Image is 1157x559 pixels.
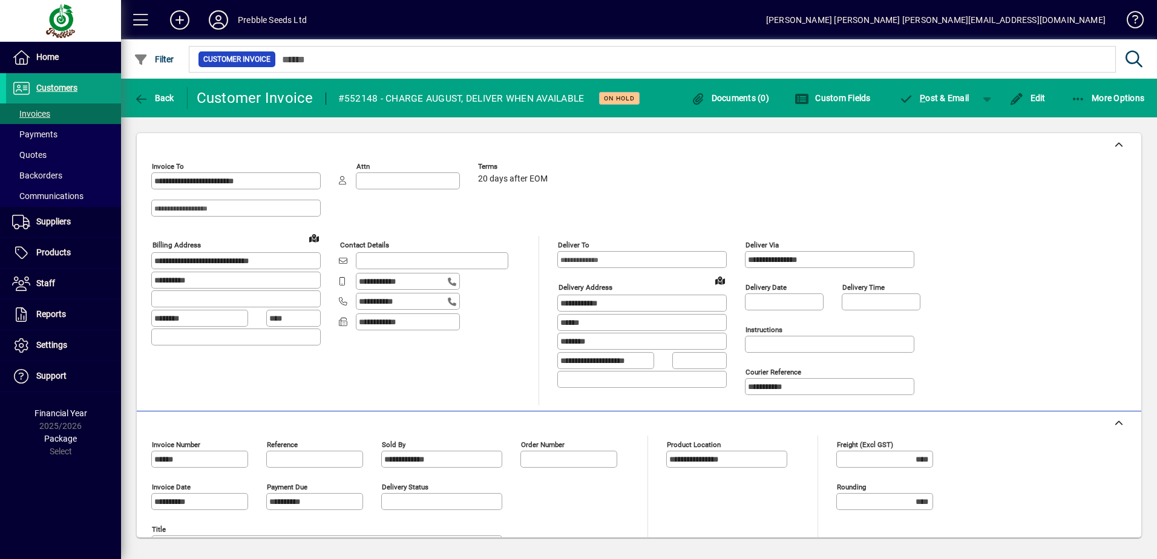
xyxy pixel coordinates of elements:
mat-label: Deliver via [746,241,779,249]
div: Customer Invoice [197,88,313,108]
span: Customer Invoice [203,53,270,65]
mat-label: Delivery time [842,283,885,292]
mat-label: Product location [667,440,721,449]
span: More Options [1071,93,1145,103]
mat-label: Payment due [267,483,307,491]
mat-label: Delivery status [382,483,428,491]
mat-label: Rounding [837,483,866,491]
a: Reports [6,299,121,330]
div: Prebble Seeds Ltd [238,10,307,30]
mat-label: Invoice number [152,440,200,449]
a: Invoices [6,103,121,124]
a: Knowledge Base [1118,2,1142,42]
span: Support [36,371,67,381]
span: Edit [1009,93,1046,103]
span: Quotes [12,150,47,160]
span: Settings [36,340,67,350]
mat-label: Title [152,525,166,534]
span: P [920,93,925,103]
mat-label: Reference [267,440,298,449]
a: View on map [710,270,730,290]
span: Products [36,247,71,257]
span: Staff [36,278,55,288]
mat-label: Freight (excl GST) [837,440,893,449]
span: Suppliers [36,217,71,226]
button: Profile [199,9,238,31]
a: Settings [6,330,121,361]
button: Edit [1006,87,1049,109]
span: Back [134,93,174,103]
span: Filter [134,54,174,64]
mat-label: Order number [521,440,565,449]
button: Add [160,9,199,31]
span: Home [36,52,59,62]
a: Suppliers [6,207,121,237]
mat-label: Sold by [382,440,405,449]
span: On hold [604,94,635,102]
span: 20 days after EOM [478,174,548,184]
a: Communications [6,186,121,206]
span: ost & Email [899,93,969,103]
button: Custom Fields [792,87,874,109]
button: Filter [131,48,177,70]
span: Backorders [12,171,62,180]
span: Reports [36,309,66,319]
a: Quotes [6,145,121,165]
div: [PERSON_NAME] [PERSON_NAME] [PERSON_NAME][EMAIL_ADDRESS][DOMAIN_NAME] [766,10,1106,30]
a: Home [6,42,121,73]
a: Products [6,238,121,268]
div: #552148 - CHARGE AUGUST, DELIVER WHEN AVAILABLE [338,89,585,108]
a: Backorders [6,165,121,186]
button: Post & Email [893,87,975,109]
span: Financial Year [34,408,87,418]
button: Documents (0) [687,87,772,109]
span: Communications [12,191,84,201]
span: Terms [478,163,551,171]
a: Payments [6,124,121,145]
mat-label: Invoice To [152,162,184,171]
span: Documents (0) [690,93,769,103]
span: Payments [12,129,57,139]
app-page-header-button: Back [121,87,188,109]
mat-label: Delivery date [746,283,787,292]
mat-label: Invoice date [152,483,191,491]
mat-label: Instructions [746,325,782,334]
a: View on map [304,228,324,247]
a: Staff [6,269,121,299]
span: Custom Fields [795,93,871,103]
button: Back [131,87,177,109]
span: Customers [36,83,77,93]
mat-label: Deliver To [558,241,589,249]
span: Invoices [12,109,50,119]
mat-label: Attn [356,162,370,171]
button: More Options [1068,87,1148,109]
span: Package [44,434,77,443]
a: Support [6,361,121,391]
mat-label: Courier Reference [746,368,801,376]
